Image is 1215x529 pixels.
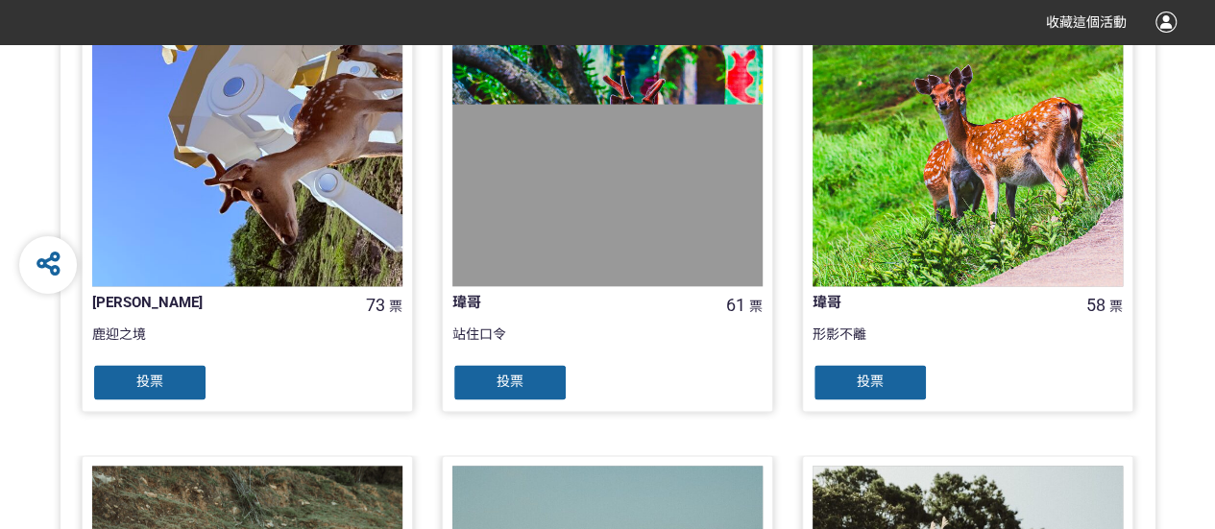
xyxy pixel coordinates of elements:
[92,325,402,363] div: 鹿迎之境
[136,373,163,389] span: 投票
[452,292,700,314] div: 瑋哥
[813,325,1123,363] div: 形影不離
[726,295,745,315] span: 61
[366,295,385,315] span: 73
[452,325,763,363] div: 站住口令
[1109,299,1123,314] span: 票
[813,292,1060,314] div: 瑋哥
[1086,295,1106,315] span: 58
[92,292,340,314] div: [PERSON_NAME]
[857,373,884,389] span: 投票
[749,299,763,314] span: 票
[1046,14,1127,30] span: 收藏這個活動
[389,299,402,314] span: 票
[497,373,523,389] span: 投票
